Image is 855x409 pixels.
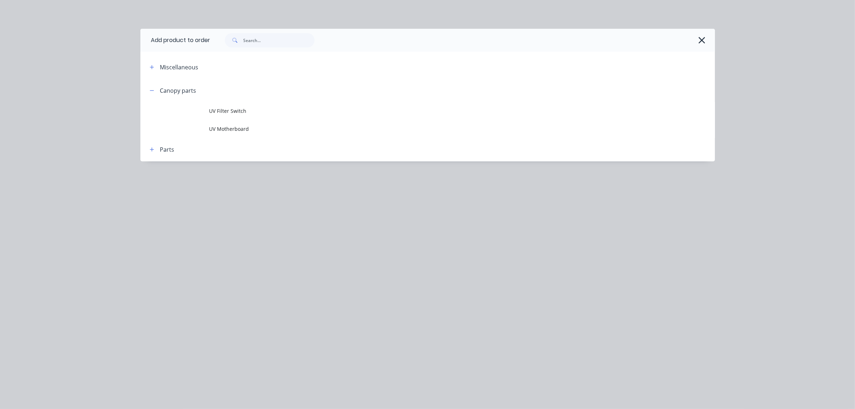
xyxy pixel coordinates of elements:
div: Miscellaneous [160,63,199,72]
div: Canopy parts [160,86,196,95]
span: UV Motherboard [209,125,614,133]
input: Search... [243,33,315,47]
div: Parts [160,145,175,154]
span: UV Filter Switch [209,107,614,115]
div: Add product to order [140,29,210,52]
